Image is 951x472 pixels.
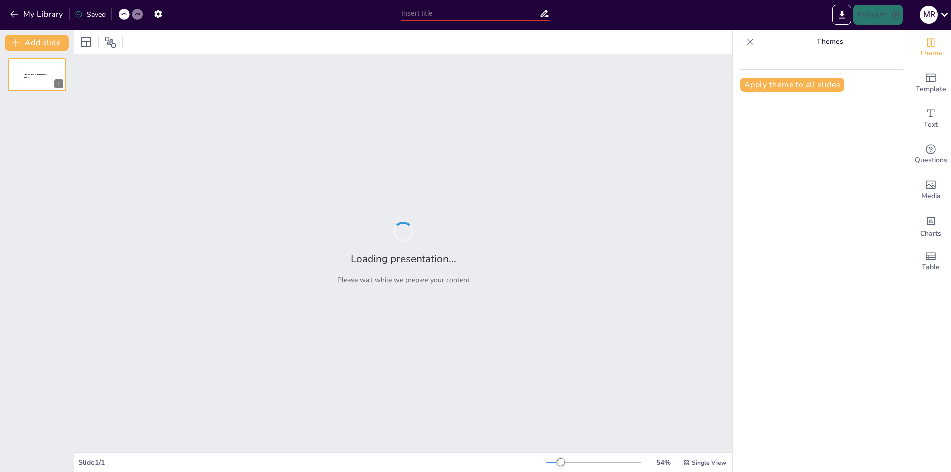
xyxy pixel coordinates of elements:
[920,6,938,24] div: M R
[915,155,947,166] span: Questions
[5,35,69,51] button: Add slide
[911,172,951,208] div: Add images, graphics, shapes or video
[920,5,938,25] button: M R
[8,58,66,91] div: 1
[911,244,951,279] div: Add a table
[401,6,539,21] input: Insert title
[919,48,942,59] span: Theme
[75,10,106,19] div: Saved
[911,137,951,172] div: Get real-time input from your audience
[920,228,941,239] span: Charts
[911,30,951,65] div: Change the overall theme
[911,65,951,101] div: Add ready made slides
[651,458,675,467] div: 54 %
[758,30,901,53] p: Themes
[921,191,941,202] span: Media
[24,73,47,79] span: Sendsteps presentation editor
[78,458,546,467] div: Slide 1 / 1
[853,5,903,25] button: Present
[924,119,938,130] span: Text
[351,252,456,265] h2: Loading presentation...
[78,34,94,50] div: Layout
[916,84,946,95] span: Template
[54,79,63,88] div: 1
[692,459,726,467] span: Single View
[7,6,67,22] button: My Library
[105,36,116,48] span: Position
[832,5,851,25] button: Export to PowerPoint
[911,208,951,244] div: Add charts and graphs
[740,78,844,92] button: Apply theme to all slides
[337,275,470,285] p: Please wait while we prepare your content
[922,262,940,273] span: Table
[911,101,951,137] div: Add text boxes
